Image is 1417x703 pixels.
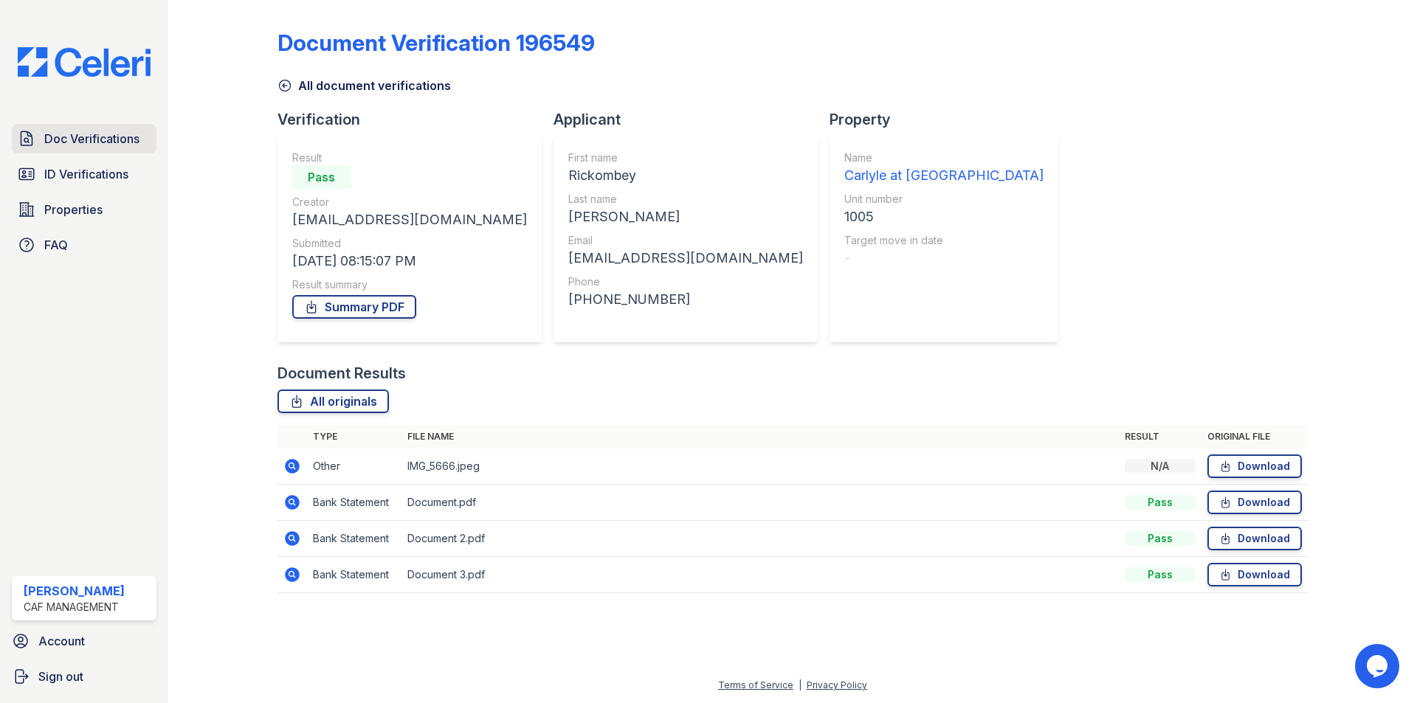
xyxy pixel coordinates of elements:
[24,582,125,600] div: [PERSON_NAME]
[12,124,156,153] a: Doc Verifications
[1201,425,1308,449] th: Original file
[44,236,68,254] span: FAQ
[1125,495,1196,510] div: Pass
[1119,425,1201,449] th: Result
[307,557,401,593] td: Bank Statement
[568,165,803,186] div: Rickombey
[292,150,527,165] div: Result
[1207,563,1302,586] a: Download
[44,130,139,148] span: Doc Verifications
[292,165,351,189] div: Pass
[12,195,156,224] a: Properties
[307,521,401,557] td: Bank Statement
[277,389,389,413] a: All originals
[568,289,803,310] div: [PHONE_NUMBER]
[44,165,128,183] span: ID Verifications
[401,485,1119,521] td: Document.pdf
[6,626,162,656] a: Account
[24,600,125,614] div: CAF Management
[292,236,527,251] div: Submitted
[568,233,803,248] div: Email
[844,150,1044,165] div: Name
[1125,531,1196,546] div: Pass
[38,632,85,650] span: Account
[307,449,401,485] td: Other
[12,159,156,189] a: ID Verifications
[844,192,1044,207] div: Unit number
[1207,491,1302,514] a: Download
[292,251,527,271] div: [DATE] 08:15:07 PM
[277,30,595,56] div: Document Verification 196549
[277,109,554,130] div: Verification
[38,668,83,685] span: Sign out
[307,425,401,449] th: Type
[6,47,162,77] img: CE_Logo_Blue-a8612792a0a2168367f1c8372b55b34899dd931a85d93a1a3d3e32e68fde9ad4.png
[568,207,803,227] div: [PERSON_NAME]
[401,521,1119,557] td: Document 2.pdf
[844,233,1044,248] div: Target move in date
[844,207,1044,227] div: 1005
[1355,644,1402,688] iframe: chat widget
[401,557,1119,593] td: Document 3.pdf
[277,363,406,384] div: Document Results
[568,248,803,269] div: [EMAIL_ADDRESS][DOMAIN_NAME]
[6,662,162,691] a: Sign out
[1207,527,1302,550] a: Download
[277,77,451,94] a: All document verifications
[292,277,527,292] div: Result summary
[292,195,527,209] div: Creator
[292,209,527,230] div: [EMAIL_ADDRESS][DOMAIN_NAME]
[1125,459,1196,474] div: N/A
[844,165,1044,186] div: Carlyle at [GEOGRAPHIC_DATA]
[1207,454,1302,478] a: Download
[554,109,830,130] div: Applicant
[401,449,1119,485] td: IMG_5666.jpeg
[568,274,803,289] div: Phone
[844,248,1044,269] div: -
[799,679,801,690] div: |
[830,109,1070,130] div: Property
[568,150,803,165] div: First name
[568,192,803,207] div: Last name
[401,425,1119,449] th: File name
[1125,567,1196,582] div: Pass
[844,150,1044,186] a: Name Carlyle at [GEOGRAPHIC_DATA]
[807,679,867,690] a: Privacy Policy
[44,201,103,218] span: Properties
[12,230,156,260] a: FAQ
[718,679,793,690] a: Terms of Service
[292,295,416,319] a: Summary PDF
[307,485,401,521] td: Bank Statement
